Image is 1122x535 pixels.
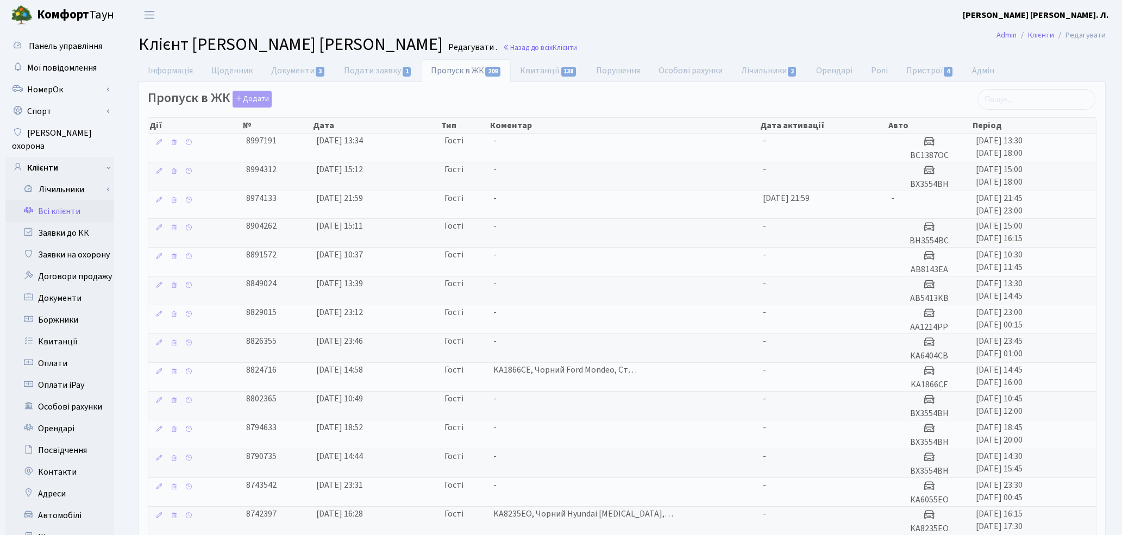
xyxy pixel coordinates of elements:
span: 8849024 [246,278,277,289]
span: 8904262 [246,220,277,232]
span: Гості [444,278,463,290]
h5: KA8235EO [891,524,967,534]
span: 8891572 [246,249,277,261]
span: [DATE] 10:30 [DATE] 11:45 [976,249,1023,273]
span: 4 [944,67,952,77]
a: Контакти [5,461,114,483]
span: Гості [444,364,463,376]
b: [PERSON_NAME] [PERSON_NAME]. Л. [963,9,1109,21]
span: - [763,163,766,175]
a: Клієнти [5,157,114,179]
a: Орендарі [807,59,862,82]
h5: KA1866CE [891,380,967,390]
span: Гості [444,421,463,434]
span: [DATE] 14:30 [DATE] 15:45 [976,450,1023,475]
a: Панель управління [5,35,114,57]
span: Гості [444,508,463,520]
span: [DATE] 18:45 [DATE] 20:00 [976,421,1023,446]
input: Пошук... [977,89,1095,110]
span: [DATE] 15:12 [316,163,363,175]
span: - [493,393,497,405]
button: Пропуск в ЖК [233,91,272,108]
span: [DATE] 23:31 [316,479,363,491]
li: Редагувати [1054,29,1106,41]
a: Інформація [139,59,202,82]
th: Тип [440,118,488,133]
span: [DATE] 16:28 [316,508,363,520]
span: 8743542 [246,479,277,491]
th: Період [971,118,1096,133]
h5: BC1387OC [891,150,967,161]
h5: КА6404СВ [891,351,967,361]
span: [DATE] 23:00 [DATE] 00:15 [976,306,1023,331]
h5: ВХ3554ВН [891,466,967,476]
a: Квитанції [5,331,114,353]
span: [DATE] 13:30 [DATE] 14:45 [976,278,1023,302]
h5: КА6055ЕО [891,495,967,505]
span: 1 [403,67,411,77]
a: Спорт [5,100,114,122]
a: Подати заявку [335,59,421,82]
span: - [493,421,497,433]
span: [DATE] 14:58 [316,364,363,376]
span: - [493,306,497,318]
a: Адмін [963,59,1004,82]
span: 8824716 [246,364,277,376]
a: Оплати iPay [5,374,114,396]
a: Автомобілі [5,505,114,526]
span: - [763,249,766,261]
span: [DATE] 21:59 [763,192,810,204]
span: - [493,450,497,462]
a: Особові рахунки [649,59,732,82]
b: Комфорт [37,6,89,23]
span: - [493,479,497,491]
a: Заявки на охорону [5,244,114,266]
span: [DATE] 23:30 [DATE] 00:45 [976,479,1023,503]
span: 209 [485,67,500,77]
span: - [493,278,497,289]
span: [DATE] 23:12 [316,306,363,318]
a: Назад до всіхКлієнти [503,42,577,53]
span: - [763,135,766,147]
a: Оплати [5,353,114,374]
a: Орендарі [5,418,114,439]
th: Дата [312,118,440,133]
span: - [493,135,497,147]
span: Таун [37,6,114,24]
th: Коментар [489,118,759,133]
span: [DATE] 18:52 [316,421,363,433]
span: - [763,508,766,520]
span: Гості [444,479,463,492]
span: 8742397 [246,508,277,520]
span: [DATE] 10:49 [316,393,363,405]
span: 8794633 [246,421,277,433]
th: Дата активації [759,118,887,133]
a: Документи [262,59,335,82]
span: [DATE] 15:00 [DATE] 18:00 [976,163,1023,188]
span: [DATE] 21:59 [316,192,363,204]
span: Мої повідомлення [27,62,97,74]
span: [DATE] 13:39 [316,278,363,289]
a: Боржники [5,309,114,331]
th: № [242,118,312,133]
span: [DATE] 23:46 [316,335,363,347]
span: [DATE] 23:45 [DATE] 01:00 [976,335,1023,360]
a: Пропуск в ЖК [422,59,511,82]
button: Переключити навігацію [136,6,163,24]
a: Мої повідомлення [5,57,114,79]
span: [DATE] 10:37 [316,249,363,261]
span: [DATE] 15:00 [DATE] 16:15 [976,220,1023,244]
span: [DATE] 14:44 [316,450,363,462]
img: logo.png [11,4,33,26]
a: Особові рахунки [5,396,114,418]
span: 8829015 [246,306,277,318]
span: 8790735 [246,450,277,462]
a: Порушення [587,59,649,82]
a: Посвідчення [5,439,114,461]
a: Пристрої [897,59,963,82]
span: 8994312 [246,163,277,175]
a: Лічильники [732,59,807,82]
span: - [891,192,894,204]
span: [DATE] 13:34 [316,135,363,147]
small: Редагувати . [446,42,497,53]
